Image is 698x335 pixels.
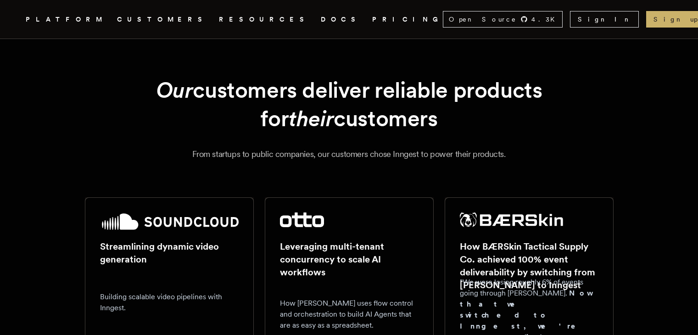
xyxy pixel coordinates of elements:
[321,14,361,25] a: DOCS
[117,14,208,25] a: CUSTOMERS
[280,212,324,227] img: Otto
[280,298,419,331] p: How [PERSON_NAME] uses flow control and orchestration to build AI Agents that are as easy as a sp...
[26,14,106,25] button: PLATFORM
[460,212,564,227] img: BÆRSkin Tactical Supply Co.
[37,148,661,161] p: From startups to public companies, our customers chose Inngest to power their products.
[449,15,517,24] span: Open Source
[531,15,560,24] span: 4.3 K
[280,240,419,279] h2: Leveraging multi-tenant concurrency to scale AI workflows
[372,14,443,25] a: PRICING
[460,240,598,291] h2: How BÆRSkin Tactical Supply Co. achieved 100% event deliverability by switching from [PERSON_NAME...
[156,77,193,103] em: Our
[289,105,334,132] em: their
[570,11,639,28] a: Sign In
[100,240,239,266] h2: Streamlining dynamic video generation
[100,291,239,313] p: Building scalable video pipelines with Inngest.
[107,76,592,133] h1: customers deliver reliable products for customers
[219,14,310,25] button: RESOURCES
[100,212,239,231] img: SoundCloud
